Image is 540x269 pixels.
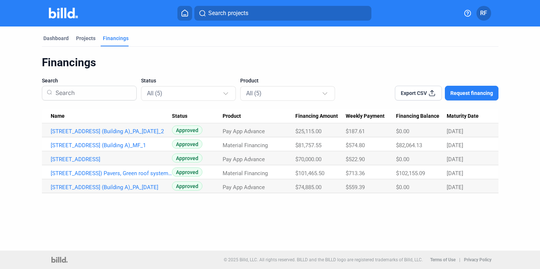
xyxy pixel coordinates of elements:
[447,113,479,120] span: Maturity Date
[49,8,78,18] img: Billd Company Logo
[447,184,463,191] span: [DATE]
[223,113,241,120] span: Product
[223,156,265,163] span: Pay App Advance
[480,9,487,18] span: RF
[51,170,172,177] a: [STREET_ADDRESS]) Pavers, Green roof system and Landscaping_MF_1
[76,35,96,42] div: Projects
[401,89,427,97] span: Export CSV
[346,184,365,191] span: $559.39
[346,128,365,135] span: $187.61
[223,184,265,191] span: Pay App Advance
[295,170,324,177] span: $101,465.50
[51,184,172,191] a: [STREET_ADDRESS] (Building A)_PA_[DATE]
[223,170,268,177] span: Material Financing
[447,113,489,120] div: Maturity Date
[51,156,172,163] a: [STREET_ADDRESS]
[223,128,265,135] span: Pay App Advance
[223,113,295,120] div: Product
[346,113,385,120] span: Weekly Payment
[51,142,172,149] a: [STREET_ADDRESS] (Building A)_MF_1
[295,142,321,149] span: $81,757.55
[396,142,422,149] span: $82,064.13
[42,77,58,84] span: Search
[346,142,365,149] span: $574.80
[51,257,67,263] img: logo
[223,142,268,149] span: Material Financing
[103,35,129,42] div: Financings
[346,170,365,177] span: $713.36
[476,6,491,21] button: RF
[295,184,321,191] span: $74,885.00
[346,156,365,163] span: $522.90
[172,167,202,177] span: Approved
[51,128,172,135] a: [STREET_ADDRESS] (Building A)_PA_[DATE]_2
[445,86,498,100] button: Request financing
[172,113,223,120] div: Status
[396,128,409,135] span: $0.00
[246,90,262,97] mat-select-trigger: All (5)
[208,9,248,18] span: Search projects
[172,113,187,120] span: Status
[172,153,202,163] span: Approved
[295,156,321,163] span: $70,000.00
[172,181,202,191] span: Approved
[396,170,425,177] span: $102,155.09
[396,113,439,120] span: Financing Balance
[194,6,371,21] button: Search projects
[346,113,396,120] div: Weekly Payment
[459,257,460,262] p: |
[396,156,409,163] span: $0.00
[464,257,492,262] b: Privacy Policy
[224,257,423,262] p: © 2025 Billd, LLC. All rights reserved. BILLD and the BILLD logo are registered trademarks of Bil...
[395,86,442,100] button: Export CSV
[53,84,132,103] input: Search
[447,128,463,135] span: [DATE]
[43,35,69,42] div: Dashboard
[447,142,463,149] span: [DATE]
[172,125,202,135] span: Approved
[447,170,463,177] span: [DATE]
[396,184,409,191] span: $0.00
[430,257,456,262] b: Terms of Use
[240,77,259,84] span: Product
[295,113,346,120] div: Financing Amount
[51,113,65,120] span: Name
[51,113,172,120] div: Name
[141,77,156,84] span: Status
[450,89,493,97] span: Request financing
[147,90,162,97] mat-select-trigger: All (5)
[295,113,338,120] span: Financing Amount
[295,128,321,135] span: $25,115.00
[396,113,447,120] div: Financing Balance
[42,56,498,70] div: Financings
[447,156,463,163] span: [DATE]
[172,139,202,149] span: Approved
